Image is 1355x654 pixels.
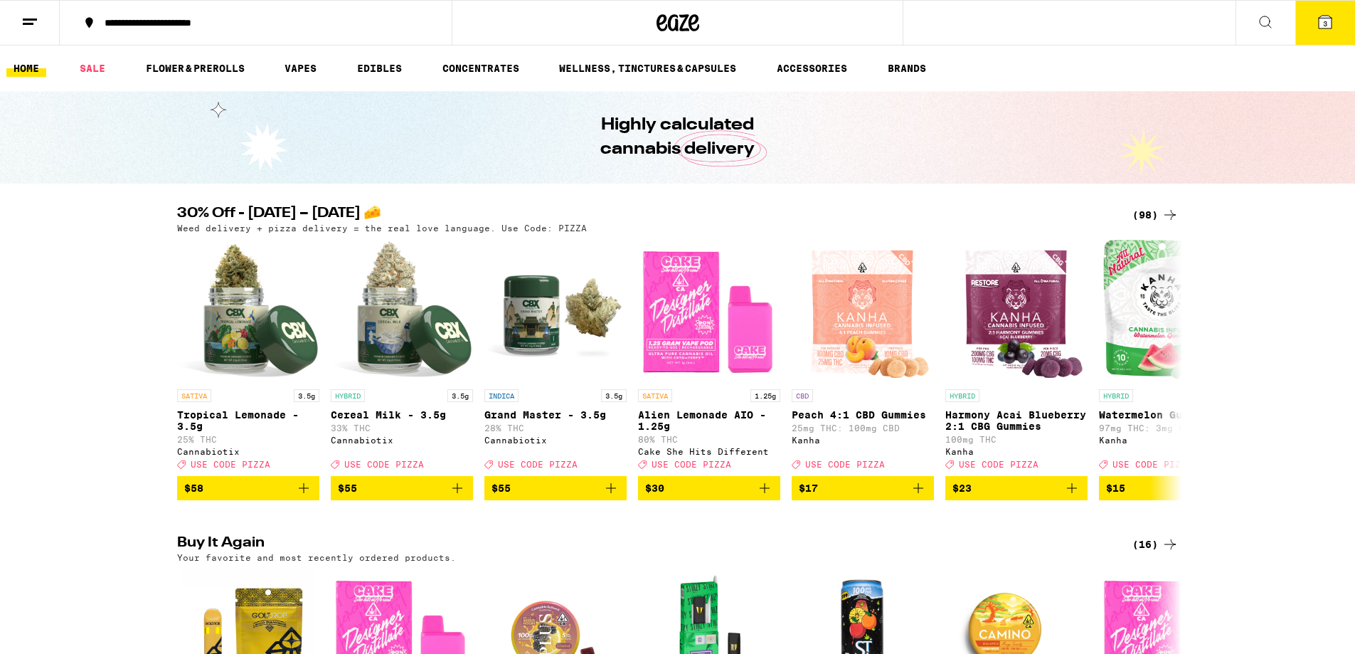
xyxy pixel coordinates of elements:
p: Grand Master - 3.5g [484,409,627,421]
span: $55 [338,482,357,494]
span: $30 [645,482,664,494]
p: Watermelon Gummies [1099,409,1241,421]
span: $23 [952,482,972,494]
p: Your favorite and most recently ordered products. [177,553,456,562]
a: FLOWER & PREROLLS [139,60,252,77]
a: (16) [1132,536,1179,553]
div: Kanha [945,447,1088,456]
img: Cannabiotix - Grand Master - 3.5g [484,240,627,382]
p: SATIVA [177,389,211,402]
img: Kanha - Harmony Acai Blueberry 2:1 CBG Gummies [947,240,1085,382]
div: Cannabiotix [177,447,319,456]
a: HOME [6,60,46,77]
a: Open page for Cereal Milk - 3.5g from Cannabiotix [331,240,473,476]
button: Add to bag [945,476,1088,500]
a: EDIBLES [350,60,409,77]
p: Peach 4:1 CBD Gummies [792,409,934,421]
span: USE CODE PIZZA [959,460,1038,469]
span: USE CODE PIZZA [1112,460,1192,469]
p: HYBRID [1099,389,1133,402]
p: Harmony Acai Blueberry 2:1 CBG Gummies [945,409,1088,432]
p: 25mg THC: 100mg CBD [792,423,934,433]
p: CBD [792,389,813,402]
button: Add to bag [1099,476,1241,500]
a: SALE [73,60,112,77]
p: 3.5g [294,389,319,402]
div: Cake She Hits Different [638,447,780,456]
span: $58 [184,482,203,494]
a: VAPES [277,60,324,77]
a: CONCENTRATES [435,60,526,77]
p: Tropical Lemonade - 3.5g [177,409,319,432]
p: Alien Lemonade AIO - 1.25g [638,409,780,432]
a: (98) [1132,206,1179,223]
span: $17 [799,482,818,494]
span: $55 [491,482,511,494]
span: USE CODE PIZZA [191,460,270,469]
p: 97mg THC: 3mg CBD [1099,423,1241,433]
h1: Highly calculated cannabis delivery [560,113,795,162]
a: Open page for Peach 4:1 CBD Gummies from Kanha [792,240,934,476]
h2: 30% Off - [DATE] – [DATE] 🧀 [177,206,1109,223]
div: Cannabiotix [331,436,473,445]
button: Add to bag [484,476,627,500]
a: Open page for Grand Master - 3.5g from Cannabiotix [484,240,627,476]
span: USE CODE PIZZA [498,460,578,469]
p: 1.25g [750,389,780,402]
p: Weed delivery + pizza delivery = the real love language. Use Code: PIZZA [177,223,587,233]
span: $15 [1106,482,1125,494]
span: USE CODE PIZZA [344,460,424,469]
img: Kanha - Peach 4:1 CBD Gummies [793,240,932,382]
a: WELLNESS, TINCTURES & CAPSULES [552,60,743,77]
p: 33% THC [331,423,473,433]
a: Open page for Watermelon Gummies from Kanha [1099,240,1241,476]
img: Cannabiotix - Cereal Milk - 3.5g [331,240,473,382]
span: USE CODE PIZZA [652,460,731,469]
p: Cereal Milk - 3.5g [331,409,473,421]
p: HYBRID [331,389,365,402]
p: 3.5g [601,389,627,402]
p: INDICA [484,389,519,402]
p: SATIVA [638,389,672,402]
div: Kanha [1099,436,1241,445]
p: 3.5g [447,389,473,402]
button: Add to bag [638,476,780,500]
button: BRANDS [881,60,933,77]
p: HYBRID [945,389,979,402]
button: Add to bag [331,476,473,500]
img: Cannabiotix - Tropical Lemonade - 3.5g [177,240,319,382]
button: Add to bag [792,476,934,500]
button: Add to bag [177,476,319,500]
h2: Buy It Again [177,536,1109,553]
p: 80% THC [638,435,780,444]
a: Open page for Harmony Acai Blueberry 2:1 CBG Gummies from Kanha [945,240,1088,476]
p: 25% THC [177,435,319,444]
span: USE CODE PIZZA [805,460,885,469]
div: Kanha [792,436,934,445]
p: 100mg THC [945,435,1088,444]
a: ACCESSORIES [770,60,854,77]
p: 28% THC [484,423,627,433]
img: Cake She Hits Different - Alien Lemonade AIO - 1.25g [638,240,780,382]
img: Kanha - Watermelon Gummies [1103,240,1236,382]
a: Open page for Alien Lemonade AIO - 1.25g from Cake She Hits Different [638,240,780,476]
button: 3 [1295,1,1355,45]
a: Open page for Tropical Lemonade - 3.5g from Cannabiotix [177,240,319,476]
div: Cannabiotix [484,436,627,445]
span: 3 [1323,19,1327,28]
